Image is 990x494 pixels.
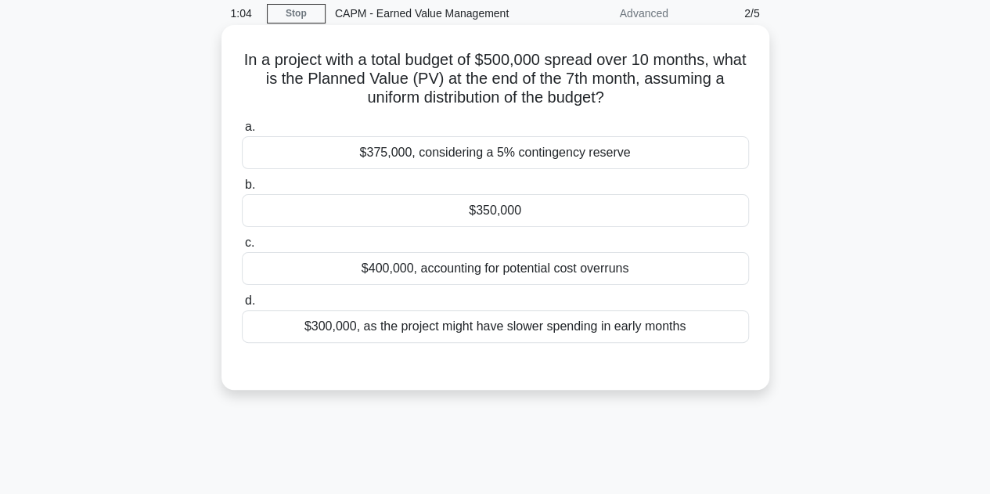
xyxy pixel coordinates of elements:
div: $350,000 [242,194,749,227]
div: $375,000, considering a 5% contingency reserve [242,136,749,169]
div: $300,000, as the project might have slower spending in early months [242,310,749,343]
span: a. [245,120,255,133]
span: b. [245,178,255,191]
a: Stop [267,4,326,23]
span: c. [245,236,254,249]
span: d. [245,294,255,307]
h5: In a project with a total budget of $500,000 spread over 10 months, what is the Planned Value (PV... [240,50,751,108]
div: $400,000, accounting for potential cost overruns [242,252,749,285]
